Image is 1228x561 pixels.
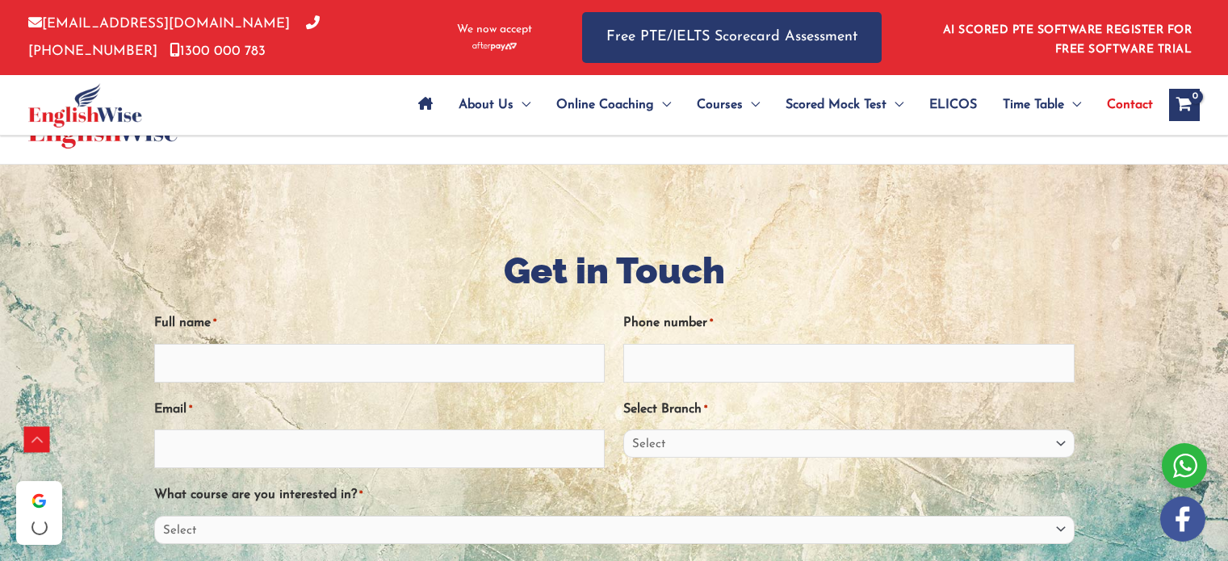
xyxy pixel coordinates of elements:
a: Contact [1094,77,1153,133]
span: Menu Toggle [886,77,903,133]
label: Phone number [623,310,713,337]
a: Free PTE/IELTS Scorecard Assessment [582,12,882,63]
span: Contact [1107,77,1153,133]
span: ELICOS [929,77,977,133]
label: Email [154,396,192,423]
a: AI SCORED PTE SOFTWARE REGISTER FOR FREE SOFTWARE TRIAL [943,24,1192,56]
span: Scored Mock Test [786,77,886,133]
h1: Get in Touch [154,245,1075,296]
a: [EMAIL_ADDRESS][DOMAIN_NAME] [28,17,290,31]
a: About UsMenu Toggle [446,77,543,133]
a: CoursesMenu Toggle [684,77,773,133]
a: [PHONE_NUMBER] [28,17,320,57]
label: What course are you interested in? [154,482,363,509]
span: Menu Toggle [654,77,671,133]
span: Online Coaching [556,77,654,133]
label: Full name [154,310,216,337]
a: Online CoachingMenu Toggle [543,77,684,133]
a: Scored Mock TestMenu Toggle [773,77,916,133]
span: Menu Toggle [1064,77,1081,133]
img: white-facebook.png [1160,496,1205,542]
span: Menu Toggle [743,77,760,133]
a: 1300 000 783 [170,44,266,58]
nav: Site Navigation: Main Menu [405,77,1153,133]
span: About Us [459,77,513,133]
label: Select Branch [623,396,707,423]
img: Afterpay-Logo [472,42,517,51]
a: ELICOS [916,77,990,133]
span: We now accept [457,22,532,38]
a: View Shopping Cart, empty [1169,89,1200,121]
span: Menu Toggle [513,77,530,133]
img: cropped-ew-logo [28,83,142,128]
span: Time Table [1003,77,1064,133]
a: Time TableMenu Toggle [990,77,1094,133]
aside: Header Widget 1 [933,11,1200,64]
span: Courses [697,77,743,133]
